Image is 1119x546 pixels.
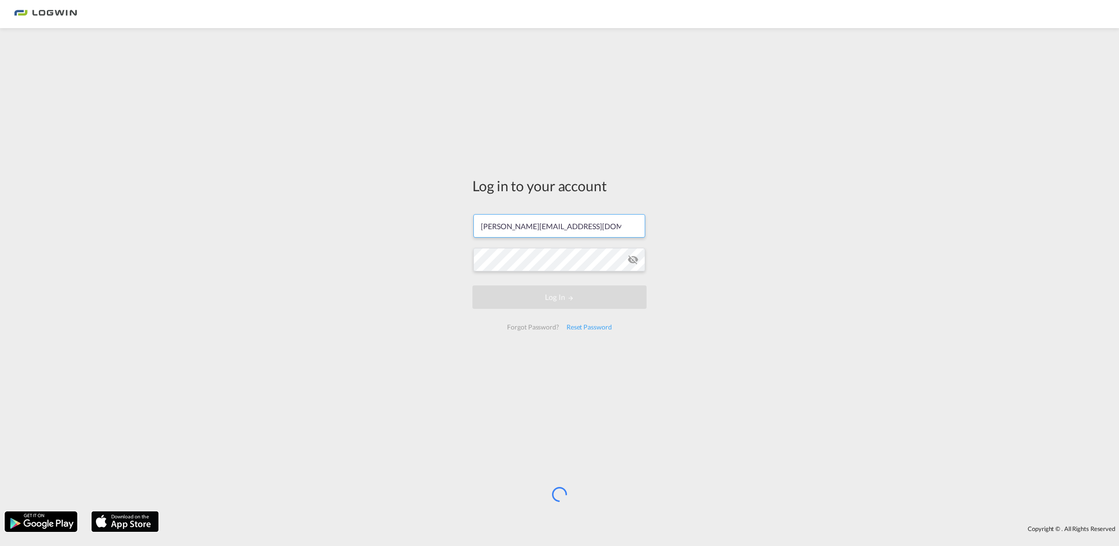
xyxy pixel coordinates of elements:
div: Reset Password [563,319,616,336]
div: Log in to your account [472,176,647,195]
img: bc73a0e0d8c111efacd525e4c8ad7d32.png [14,4,77,25]
md-icon: icon-eye-off [627,254,639,265]
img: google.png [4,510,78,533]
img: apple.png [90,510,160,533]
button: LOGIN [472,285,647,309]
div: Forgot Password? [503,319,562,336]
input: Enter email/phone number [473,214,645,238]
div: Copyright © . All Rights Reserved [163,521,1119,537]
